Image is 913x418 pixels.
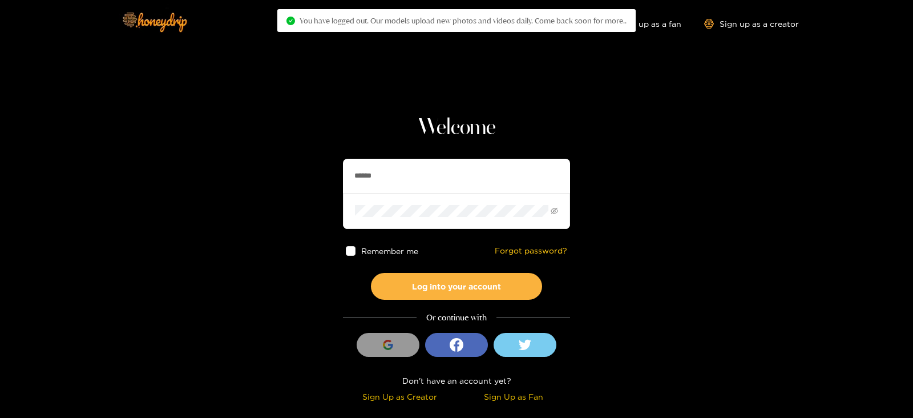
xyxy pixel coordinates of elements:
div: Don't have an account yet? [343,374,570,387]
button: Log into your account [371,273,542,300]
span: eye-invisible [551,207,558,215]
h1: Welcome [343,114,570,142]
span: check-circle [286,17,295,25]
div: Or continue with [343,311,570,324]
div: Sign Up as Fan [459,390,567,403]
div: Sign Up as Creator [346,390,454,403]
a: Sign up as a creator [704,19,799,29]
span: You have logged out. Our models upload new photos and videos daily. Come back soon for more.. [300,16,627,25]
a: Forgot password? [495,246,567,256]
span: Remember me [361,247,418,255]
a: Sign up as a fan [603,19,681,29]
